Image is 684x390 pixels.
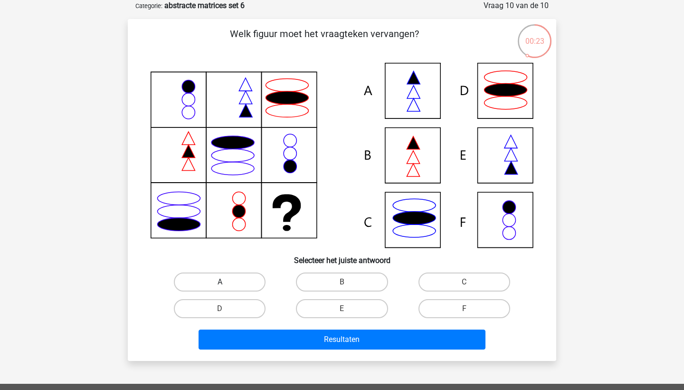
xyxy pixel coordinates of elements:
[174,299,266,318] label: D
[418,273,510,292] label: C
[199,330,486,350] button: Resultaten
[143,248,541,265] h6: Selecteer het juiste antwoord
[143,27,505,55] p: Welk figuur moet het vraagteken vervangen?
[517,23,552,47] div: 00:23
[135,2,162,10] small: Categorie:
[418,299,510,318] label: F
[164,1,245,10] strong: abstracte matrices set 6
[296,299,388,318] label: E
[296,273,388,292] label: B
[174,273,266,292] label: A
